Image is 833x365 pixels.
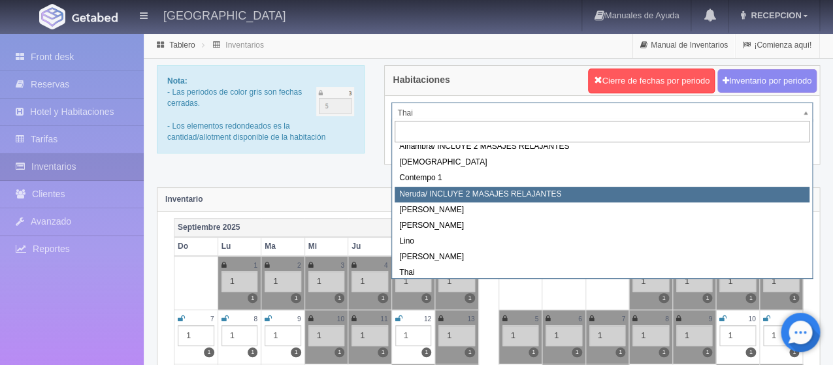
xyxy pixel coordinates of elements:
[395,139,809,155] div: Alhambra/ INCLUYE 2 MASAJES RELAJANTES
[395,265,809,281] div: Thai
[395,155,809,170] div: [DEMOGRAPHIC_DATA]
[395,249,809,265] div: [PERSON_NAME]
[395,187,809,202] div: Neruda/ INCLUYE 2 MASAJES RELAJANTES
[395,234,809,249] div: Lino
[395,170,809,186] div: Contempo 1
[395,202,809,218] div: [PERSON_NAME]
[395,218,809,234] div: [PERSON_NAME]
